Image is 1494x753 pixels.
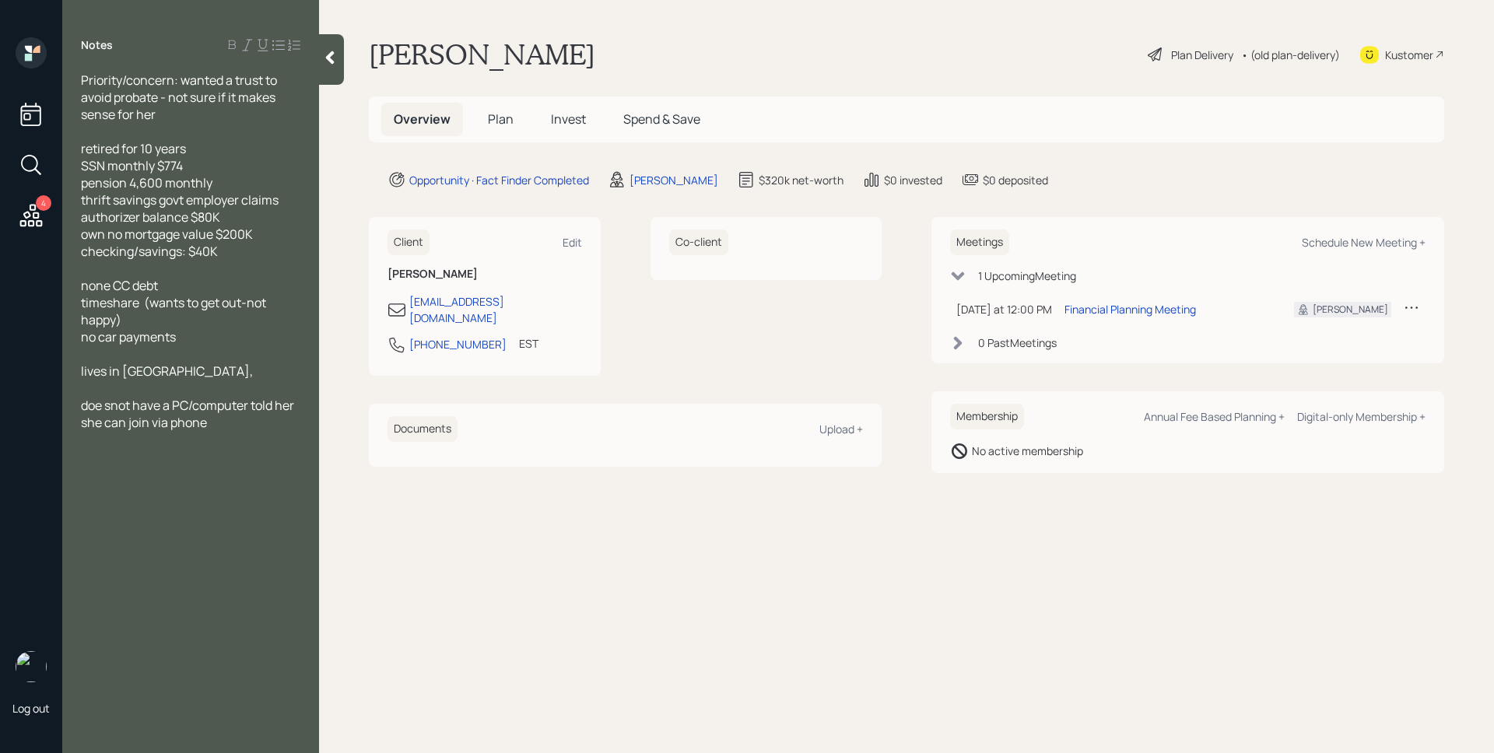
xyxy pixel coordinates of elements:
h6: [PERSON_NAME] [388,268,582,281]
span: doe snot have a PC/computer told her she can join via phone [81,397,296,431]
span: Priority/concern: wanted a trust to avoid probate - not sure if it makes sense for her [81,72,279,123]
div: 4 [36,195,51,211]
div: Edit [563,235,582,250]
div: Schedule New Meeting + [1302,235,1426,250]
img: james-distasi-headshot.png [16,651,47,682]
span: Invest [551,110,586,128]
div: $0 deposited [983,172,1048,188]
div: EST [519,335,538,352]
h6: Documents [388,416,458,442]
span: retired for 10 years SSN monthly $774 pension 4,600 monthly thrift savings govt employer claims a... [81,140,281,260]
div: [PERSON_NAME] [630,172,718,188]
div: Annual Fee Based Planning + [1144,409,1285,424]
div: Financial Planning Meeting [1064,301,1196,317]
label: Notes [81,37,113,53]
div: [DATE] at 12:00 PM [956,301,1052,317]
h6: Membership [950,404,1024,429]
div: • (old plan-delivery) [1241,47,1340,63]
div: Digital-only Membership + [1297,409,1426,424]
div: Kustomer [1385,47,1433,63]
h1: [PERSON_NAME] [369,37,595,72]
div: No active membership [972,443,1083,459]
div: Log out [12,701,50,716]
div: Upload + [819,422,863,436]
div: 1 Upcoming Meeting [978,268,1076,284]
div: Opportunity · Fact Finder Completed [409,172,589,188]
div: [PHONE_NUMBER] [409,336,507,352]
span: Overview [394,110,451,128]
div: [EMAIL_ADDRESS][DOMAIN_NAME] [409,293,582,326]
div: $0 invested [884,172,942,188]
span: Spend & Save [623,110,700,128]
span: none CC debt timeshare (wants to get out-not happy) no car payments [81,277,268,345]
div: [PERSON_NAME] [1313,303,1388,317]
span: lives in [GEOGRAPHIC_DATA], [81,362,253,380]
span: Plan [488,110,514,128]
div: $320k net-worth [759,172,843,188]
h6: Co-client [669,229,728,255]
div: Plan Delivery [1171,47,1233,63]
h6: Meetings [950,229,1009,255]
h6: Client [388,229,430,255]
div: 0 Past Meeting s [978,334,1057,351]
